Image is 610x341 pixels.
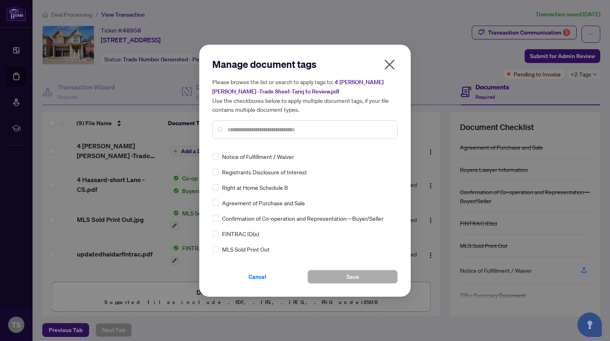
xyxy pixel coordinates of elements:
button: Save [307,270,398,284]
span: MLS Sold Print Out [222,245,270,254]
span: FINTRAC ID(s) [222,229,259,238]
span: Registrants Disclosure of Interest [222,167,307,176]
span: Agreement of Purchase and Sale [222,198,305,207]
span: close [383,58,396,71]
button: Open asap [577,313,602,337]
span: Notice of Fulfillment / Waiver [222,152,294,161]
span: 4 [PERSON_NAME] [PERSON_NAME] -Trade Sheet-Tariq to Review.pdf [212,78,383,95]
span: Right at Home Schedule B [222,183,288,192]
span: Cancel [248,270,266,283]
h5: Please browse the list or search to apply tags to: Use the checkboxes below to apply multiple doc... [212,77,398,114]
span: Confirmation of Co-operation and Representation—Buyer/Seller [222,214,383,223]
button: Cancel [212,270,303,284]
h2: Manage document tags [212,58,398,71]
